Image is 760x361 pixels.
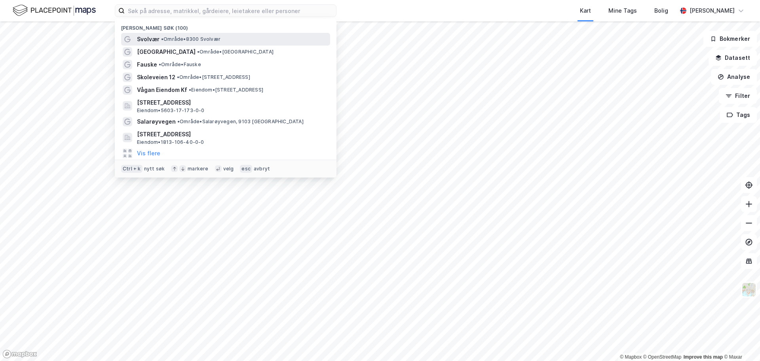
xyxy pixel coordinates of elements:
img: Z [741,282,756,297]
button: Datasett [709,50,757,66]
span: Vågan Eiendom Kf [137,85,187,95]
div: [PERSON_NAME] [690,6,735,15]
button: Bokmerker [703,31,757,47]
input: Søk på adresse, matrikkel, gårdeiere, leietakere eller personer [125,5,336,17]
span: Område • Fauske [159,61,201,68]
a: Improve this map [684,354,723,360]
button: Tags [720,107,757,123]
span: • [159,61,161,67]
div: Ctrl + k [121,165,142,173]
span: • [197,49,199,55]
span: Område • [STREET_ADDRESS] [177,74,250,80]
a: Mapbox homepage [2,350,37,359]
button: Analyse [711,69,757,85]
button: Filter [719,88,757,104]
div: markere [188,166,208,172]
span: • [177,74,179,80]
span: Område • 8300 Svolvær [161,36,220,42]
span: Eiendom • 1813-106-40-0-0 [137,139,204,145]
span: [STREET_ADDRESS] [137,98,327,107]
div: [PERSON_NAME] søk (100) [115,19,336,33]
div: Kontrollprogram for chat [720,323,760,361]
img: logo.f888ab2527a4732fd821a326f86c7f29.svg [13,4,96,17]
span: Område • Salarøyvegen, 9103 [GEOGRAPHIC_DATA] [177,118,304,125]
span: Salarøyvegen [137,117,176,126]
span: Område • [GEOGRAPHIC_DATA] [197,49,274,55]
span: • [161,36,163,42]
div: esc [240,165,252,173]
span: • [177,118,180,124]
div: velg [223,166,234,172]
a: Mapbox [620,354,642,360]
div: Kart [580,6,591,15]
span: Skoleveien 12 [137,73,175,82]
div: nytt søk [144,166,165,172]
span: Eiendom • 5603-17-173-0-0 [137,107,205,114]
button: Vis flere [137,149,160,158]
div: Bolig [654,6,668,15]
span: Svolvær [137,34,160,44]
iframe: Chat Widget [720,323,760,361]
span: Fauske [137,60,157,69]
span: • [189,87,191,93]
a: OpenStreetMap [643,354,682,360]
span: Eiendom • [STREET_ADDRESS] [189,87,263,93]
span: [STREET_ADDRESS] [137,130,327,139]
div: avbryt [254,166,270,172]
span: [GEOGRAPHIC_DATA] [137,47,196,57]
div: Mine Tags [608,6,637,15]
